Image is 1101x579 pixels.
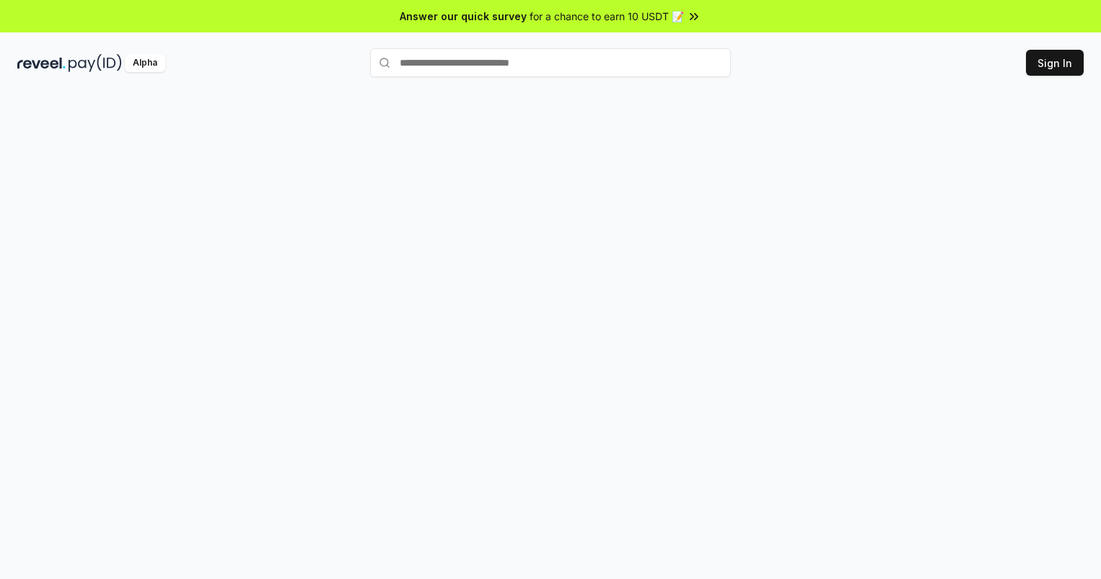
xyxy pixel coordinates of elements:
span: Answer our quick survey [400,9,527,24]
img: pay_id [69,54,122,72]
img: reveel_dark [17,54,66,72]
button: Sign In [1026,50,1084,76]
span: for a chance to earn 10 USDT 📝 [530,9,684,24]
div: Alpha [125,54,165,72]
